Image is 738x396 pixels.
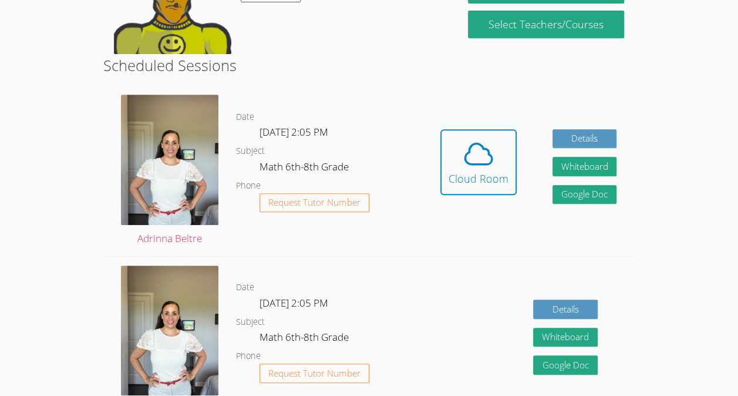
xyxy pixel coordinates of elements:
[260,364,369,383] button: Request Tutor Number
[260,193,369,213] button: Request Tutor Number
[236,280,254,295] dt: Date
[468,11,624,38] a: Select Teachers/Courses
[552,185,617,204] a: Google Doc
[440,129,517,195] button: Cloud Room
[260,125,328,139] span: [DATE] 2:05 PM
[268,198,360,207] span: Request Tutor Number
[260,296,328,310] span: [DATE] 2:05 PM
[260,159,351,179] dd: Math 6th-8th Grade
[533,300,598,319] a: Details
[552,157,617,176] button: Whiteboard
[121,266,218,396] img: IMG_9685.jpeg
[449,170,508,187] div: Cloud Room
[552,129,617,149] a: Details
[236,179,261,193] dt: Phone
[268,369,360,378] span: Request Tutor Number
[533,328,598,347] button: Whiteboard
[533,355,598,375] a: Google Doc
[236,315,265,330] dt: Subject
[236,144,265,159] dt: Subject
[121,95,218,225] img: IMG_9685.jpeg
[236,349,261,364] dt: Phone
[236,110,254,125] dt: Date
[121,95,218,247] a: Adrinna Beltre
[103,54,635,76] h2: Scheduled Sessions
[260,329,351,349] dd: Math 6th-8th Grade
